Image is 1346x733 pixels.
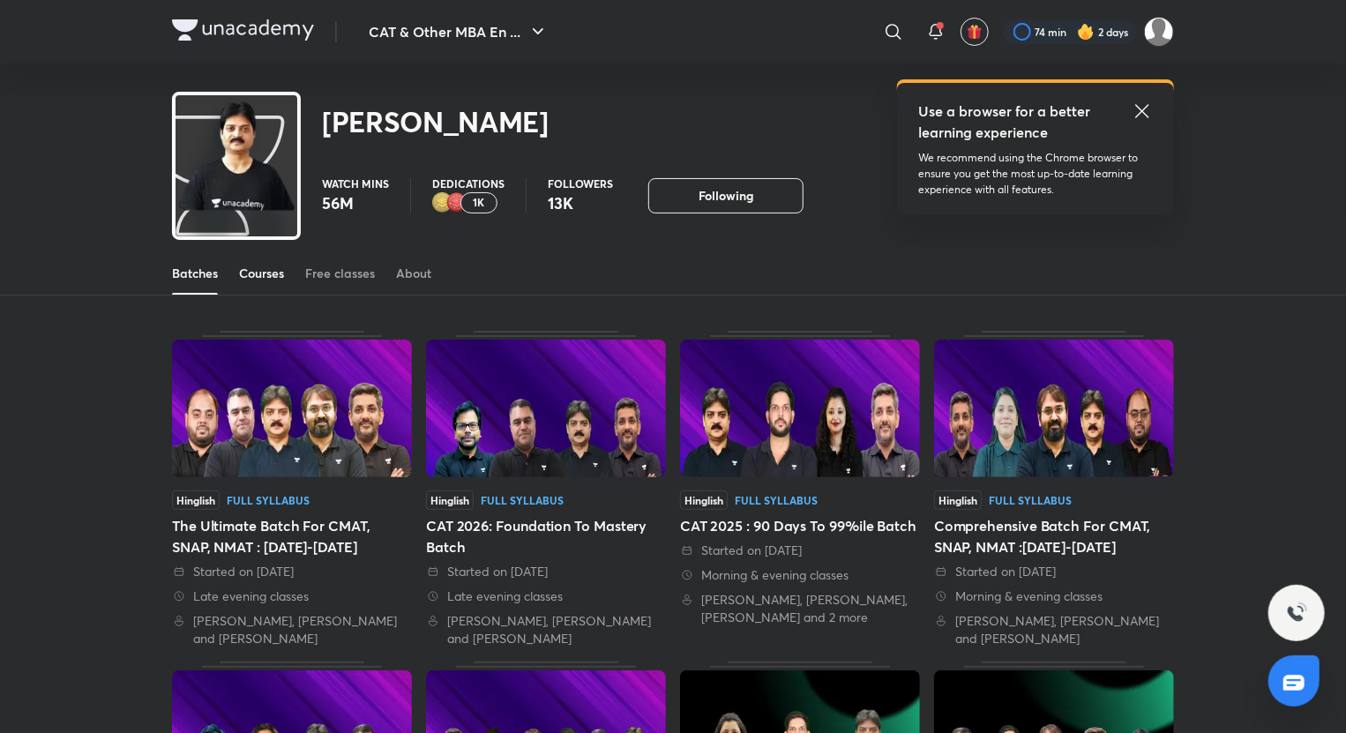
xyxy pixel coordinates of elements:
[934,331,1174,647] div: Comprehensive Batch For CMAT, SNAP, NMAT :2025-2026
[426,587,666,605] div: Late evening classes
[396,265,431,282] div: About
[172,563,412,580] div: Started on 23 Sept 2025
[680,331,920,647] div: CAT 2025 : 90 Days To 99%ile Batch
[680,591,920,626] div: Lokesh Agarwal, Ravi Kumar, Saral Nashier and 2 more
[426,563,666,580] div: Started on 2 Sept 2025
[680,340,920,477] img: Thumbnail
[446,192,467,213] img: educator badge1
[426,331,666,647] div: CAT 2026: Foundation To Mastery Batch
[172,252,218,295] a: Batches
[305,252,375,295] a: Free classes
[735,495,818,505] div: Full Syllabus
[1144,17,1174,47] img: Nitin
[172,612,412,647] div: Lokesh Agarwal, Ronakkumar Shah and Amit Deepak Rohra
[172,490,220,510] span: Hinglish
[305,265,375,282] div: Free classes
[396,252,431,295] a: About
[322,104,549,139] h2: [PERSON_NAME]
[918,101,1094,143] h5: Use a browser for a better learning experience
[961,18,989,46] button: avatar
[172,19,314,41] img: Company Logo
[680,542,920,559] div: Started on 31 Aug 2025
[1286,602,1307,624] img: ttu
[680,566,920,584] div: Morning & evening classes
[1077,23,1095,41] img: streak
[239,265,284,282] div: Courses
[426,515,666,557] div: CAT 2026: Foundation To Mastery Batch
[548,192,613,213] p: 13K
[426,490,474,510] span: Hinglish
[322,178,389,189] p: Watch mins
[172,19,314,45] a: Company Logo
[172,340,412,477] img: Thumbnail
[548,178,613,189] p: Followers
[699,187,753,205] span: Following
[648,178,804,213] button: Following
[934,563,1174,580] div: Started on 18 Aug 2025
[432,178,505,189] p: Dedications
[172,331,412,647] div: The Ultimate Batch For CMAT, SNAP, NMAT : 2025-2026
[934,587,1174,605] div: Morning & evening classes
[989,495,1072,505] div: Full Syllabus
[426,340,666,477] img: Thumbnail
[680,490,728,510] span: Hinglish
[322,192,389,213] p: 56M
[176,99,297,213] img: class
[967,24,983,40] img: avatar
[172,265,218,282] div: Batches
[918,150,1153,198] p: We recommend using the Chrome browser to ensure you get the most up-to-date learning experience w...
[934,490,982,510] span: Hinglish
[432,192,453,213] img: educator badge2
[358,14,559,49] button: CAT & Other MBA En ...
[934,612,1174,647] div: Lokesh Agarwal, Deepika Awasthi and Ronakkumar Shah
[172,587,412,605] div: Late evening classes
[934,340,1174,477] img: Thumbnail
[474,197,485,209] p: 1K
[239,252,284,295] a: Courses
[481,495,564,505] div: Full Syllabus
[172,515,412,557] div: The Ultimate Batch For CMAT, SNAP, NMAT : [DATE]-[DATE]
[227,495,310,505] div: Full Syllabus
[680,515,920,536] div: CAT 2025 : 90 Days To 99%ile Batch
[934,515,1174,557] div: Comprehensive Batch For CMAT, SNAP, NMAT :[DATE]-[DATE]
[426,612,666,647] div: Lokesh Agarwal, Amiya Kumar and Amit Deepak Rohra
